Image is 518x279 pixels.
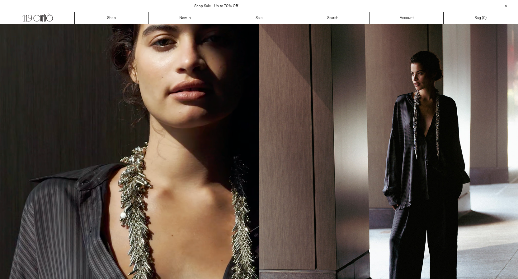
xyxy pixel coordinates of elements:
a: Shop [75,12,148,24]
span: ) [483,15,487,21]
a: Sale [222,12,296,24]
span: 0 [483,16,485,21]
a: Bag () [444,12,517,24]
a: New In [148,12,222,24]
a: Account [370,12,444,24]
a: Shop Sale - Up to 70% Off [194,4,238,9]
a: Search [296,12,370,24]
